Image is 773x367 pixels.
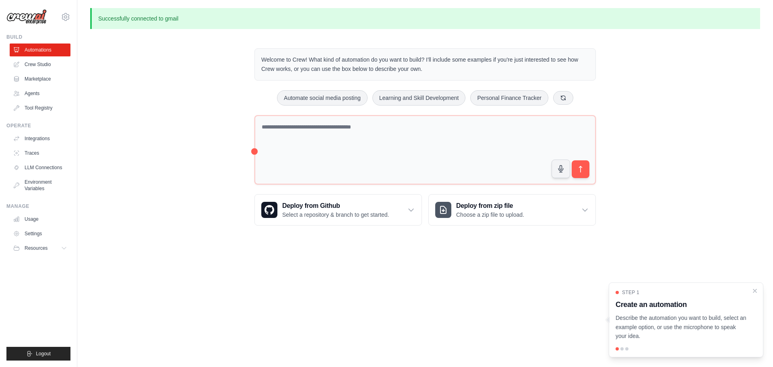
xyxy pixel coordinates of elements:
button: Learning and Skill Development [372,90,466,106]
button: Close walkthrough [752,288,758,294]
span: Resources [25,245,48,251]
p: Select a repository & branch to get started. [282,211,389,219]
p: Describe the automation you want to build, select an example option, or use the microphone to spe... [616,313,747,341]
span: Step 1 [622,289,639,296]
a: Integrations [10,132,70,145]
a: Settings [10,227,70,240]
button: Automate social media posting [277,90,368,106]
div: Manage [6,203,70,209]
a: Crew Studio [10,58,70,71]
a: Automations [10,44,70,56]
p: Choose a zip file to upload. [456,211,524,219]
a: LLM Connections [10,161,70,174]
p: Welcome to Crew! What kind of automation do you want to build? I'll include some examples if you'... [261,55,589,74]
h3: Deploy from zip file [456,201,524,211]
div: Build [6,34,70,40]
span: Logout [36,350,51,357]
a: Usage [10,213,70,226]
img: Logo [6,9,47,25]
a: Agents [10,87,70,100]
h3: Create an automation [616,299,747,310]
a: Environment Variables [10,176,70,195]
button: Personal Finance Tracker [470,90,548,106]
button: Logout [6,347,70,361]
a: Marketplace [10,73,70,85]
button: Resources [10,242,70,255]
a: Traces [10,147,70,160]
div: Widget de chat [733,328,773,367]
div: Operate [6,122,70,129]
iframe: Chat Widget [733,328,773,367]
h3: Deploy from Github [282,201,389,211]
p: Successfully connected to gmail [90,8,760,29]
a: Tool Registry [10,102,70,114]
